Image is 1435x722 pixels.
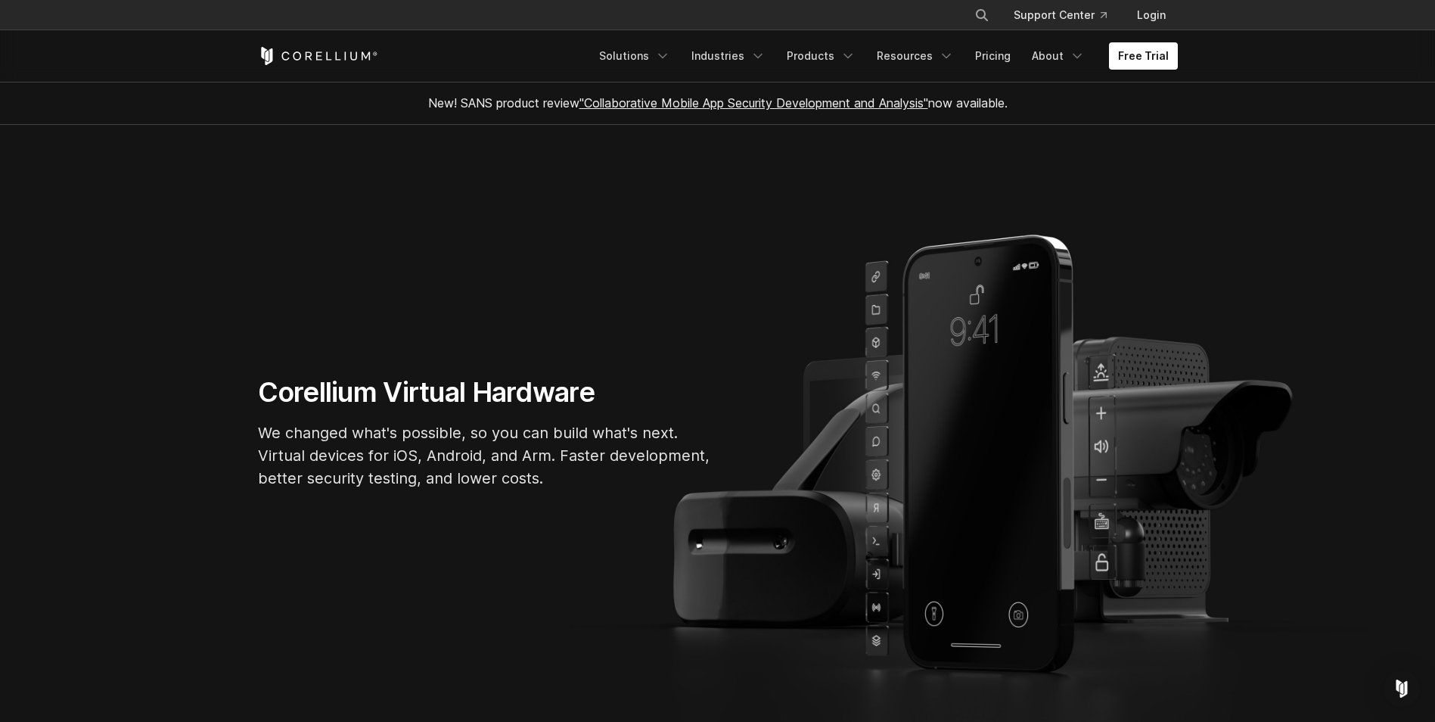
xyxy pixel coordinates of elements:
span: New! SANS product review now available. [428,95,1008,110]
p: We changed what's possible, so you can build what's next. Virtual devices for iOS, Android, and A... [258,422,712,490]
button: Search [968,2,995,29]
a: Resources [868,42,963,70]
a: Corellium Home [258,47,378,65]
a: "Collaborative Mobile App Security Development and Analysis" [579,95,928,110]
h1: Corellium Virtual Hardware [258,375,712,409]
a: Pricing [966,42,1020,70]
a: About [1023,42,1094,70]
div: Navigation Menu [956,2,1178,29]
div: Navigation Menu [590,42,1178,70]
a: Support Center [1002,2,1119,29]
a: Free Trial [1109,42,1178,70]
a: Industries [682,42,775,70]
a: Products [778,42,865,70]
a: Login [1125,2,1178,29]
a: Solutions [590,42,679,70]
div: Open Intercom Messenger [1384,671,1420,707]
